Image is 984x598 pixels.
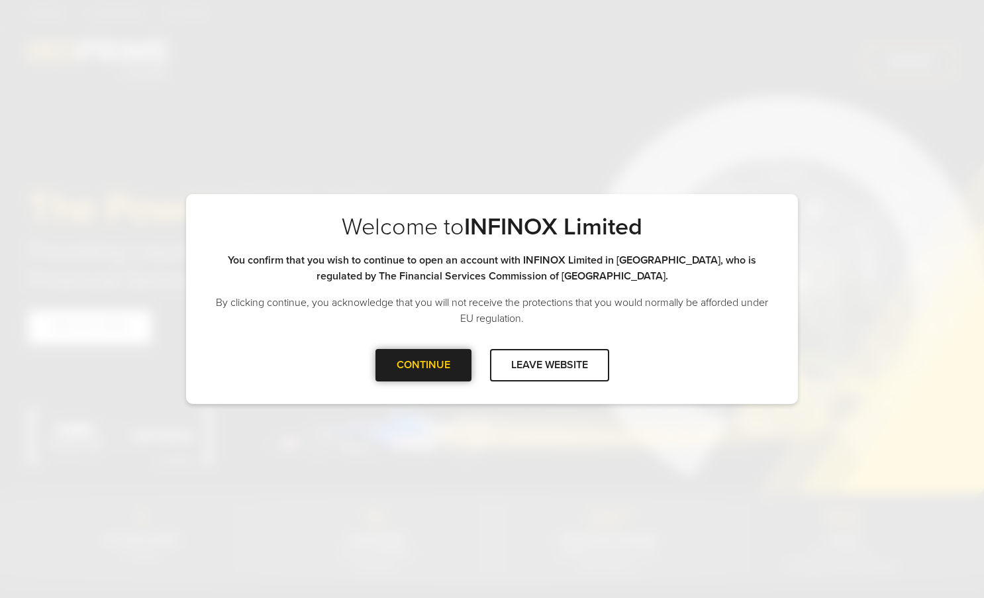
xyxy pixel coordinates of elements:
[375,349,471,381] div: CONTINUE
[464,213,642,241] strong: INFINOX Limited
[228,254,756,283] strong: You confirm that you wish to continue to open an account with INFINOX Limited in [GEOGRAPHIC_DATA...
[213,213,771,242] p: Welcome to
[213,295,771,326] p: By clicking continue, you acknowledge that you will not receive the protections that you would no...
[490,349,609,381] div: LEAVE WEBSITE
